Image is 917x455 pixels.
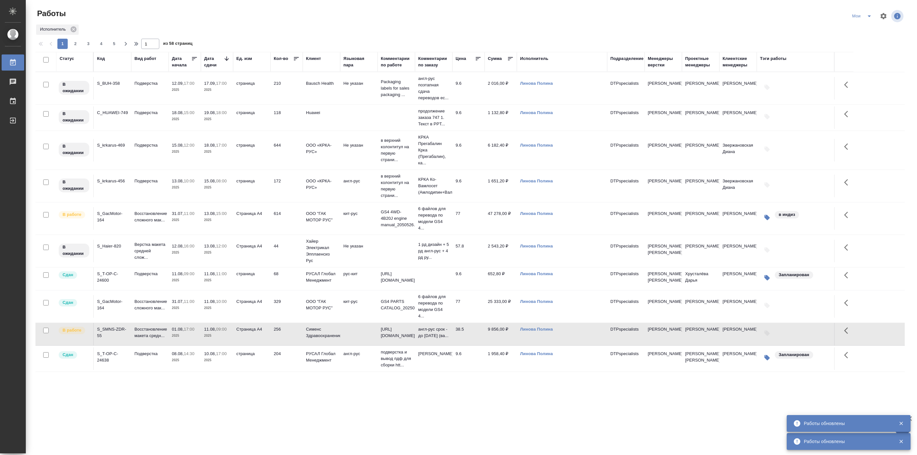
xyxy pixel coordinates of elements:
[204,244,216,248] p: 13.08,
[172,87,198,93] p: 2025
[184,299,194,304] p: 11:00
[97,55,105,62] div: Код
[134,55,156,62] div: Вид работ
[774,210,800,219] div: в индиз
[607,240,645,262] td: DTPspecialists
[418,351,449,357] p: [PERSON_NAME]
[172,55,191,68] div: Дата начала
[204,143,216,148] p: 18.08,
[58,80,90,95] div: Исполнитель назначен, приступать к работе пока рано
[779,352,809,358] p: Запланирован
[172,110,184,115] p: 18.08,
[63,81,85,94] p: В ожидании
[184,271,194,276] p: 09:00
[774,351,814,359] div: Запланирован
[97,326,128,339] div: S_SMNS-ZDR-55
[607,139,645,161] td: DTPspecialists
[172,244,184,248] p: 12.08,
[236,55,252,62] div: Ед. изм
[96,41,106,47] span: 4
[485,295,517,318] td: 25 333,00 ₽
[648,80,679,87] p: [PERSON_NAME]
[452,106,485,129] td: 9.6
[381,271,412,284] p: [URL][DOMAIN_NAME]..
[876,8,891,24] span: Настроить таблицу
[485,106,517,129] td: 1 132,80 ₽
[63,352,73,358] p: Сдан
[648,298,679,305] p: [PERSON_NAME]
[607,267,645,290] td: DTPspecialists
[485,175,517,197] td: 1 651,20 ₽
[719,295,757,318] td: [PERSON_NAME]
[70,39,81,49] button: 2
[271,323,303,345] td: 256
[306,110,337,116] p: Huawei
[343,55,374,68] div: Языковая пара
[452,77,485,100] td: 9.6
[134,142,165,149] p: Подверстка
[648,110,679,116] p: [PERSON_NAME]
[172,143,184,148] p: 15.08,
[774,271,814,279] div: Запланирован
[682,106,719,129] td: [PERSON_NAME]
[719,106,757,129] td: [PERSON_NAME]
[172,217,198,223] p: 2025
[204,351,216,356] p: 10.08,
[233,106,271,129] td: страница
[58,210,90,219] div: Исполнитель выполняет работу
[63,327,81,334] p: В работе
[184,81,194,86] p: 17:00
[233,207,271,230] td: Страница А4
[233,295,271,318] td: Страница А4
[233,347,271,370] td: страница
[607,207,645,230] td: DTPspecialists
[172,271,184,276] p: 11.08,
[271,207,303,230] td: 614
[204,184,230,191] p: 2025
[58,178,90,193] div: Исполнитель назначен, приступать к работе пока рано
[134,351,165,357] p: Подверстка
[779,272,809,278] p: Запланирован
[520,110,553,115] a: Линова Полина
[63,179,85,192] p: В ожидании
[648,210,679,217] p: [PERSON_NAME]
[760,80,774,94] button: Добавить тэги
[485,207,517,230] td: 47 278,00 ₽
[58,142,90,157] div: Исполнитель назначен, приступать к работе пока рано
[485,77,517,100] td: 2 016,00 ₽
[204,149,230,155] p: 2025
[63,143,85,156] p: В ожидании
[204,357,230,363] p: 2025
[134,80,165,87] p: Подверстка
[63,272,73,278] p: Сдан
[340,295,378,318] td: кит-рус
[607,347,645,370] td: DTPspecialists
[172,277,198,284] p: 2025
[485,240,517,262] td: 2 543,20 ₽
[204,277,230,284] p: 2025
[648,178,679,184] p: [PERSON_NAME]
[216,271,227,276] p: 11:00
[719,207,757,230] td: [PERSON_NAME]
[184,211,194,216] p: 11:00
[134,326,165,339] p: Восстановление макета средн...
[58,351,90,359] div: Менеджер проверил работу исполнителя, передает ее на следующий этап
[452,207,485,230] td: 77
[172,81,184,86] p: 12.09,
[840,207,856,223] button: Здесь прячутся важные кнопки
[204,327,216,332] p: 11.08,
[97,298,128,311] div: S_GacMotor-164
[840,347,856,363] button: Здесь прячутся важные кнопки
[760,351,774,365] button: Изменить тэги
[760,271,774,285] button: Изменить тэги
[172,149,198,155] p: 2025
[306,80,337,87] p: Bausch Health
[306,55,321,62] div: Клиент
[134,271,165,277] p: Подверстка
[719,347,757,370] td: [PERSON_NAME]
[719,323,757,345] td: [PERSON_NAME]
[381,55,412,68] div: Комментарии по работе
[520,299,553,304] a: Линова Полина
[204,179,216,183] p: 15.08,
[70,41,81,47] span: 2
